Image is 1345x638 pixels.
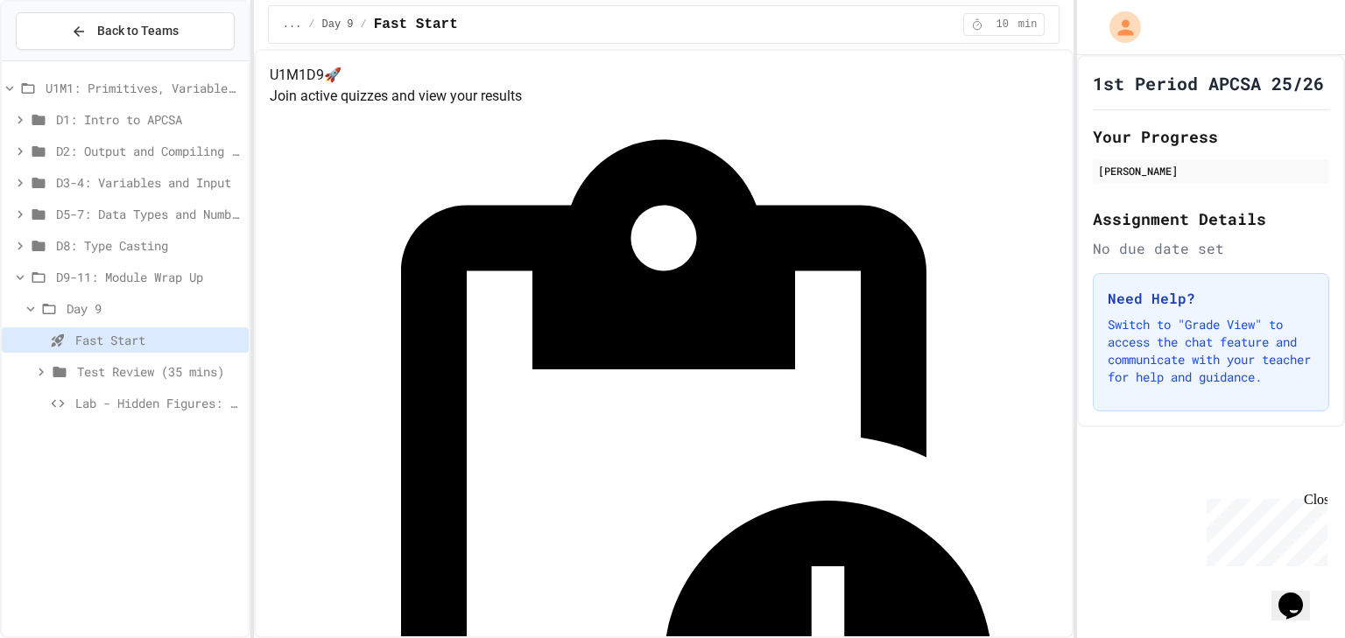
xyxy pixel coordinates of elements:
[56,268,242,286] span: D9-11: Module Wrap Up
[75,394,242,412] span: Lab - Hidden Figures: Launch Weight Calculator
[1091,7,1145,47] div: My Account
[56,205,242,223] span: D5-7: Data Types and Number Calculations
[270,86,1059,107] p: Join active quizzes and view your results
[56,110,242,129] span: D1: Intro to APCSA
[1093,238,1329,259] div: No due date set
[7,7,121,111] div: Chat with us now!Close
[322,18,354,32] span: Day 9
[97,22,179,40] span: Back to Teams
[56,142,242,160] span: D2: Output and Compiling Code
[77,362,242,381] span: Test Review (35 mins)
[67,299,242,318] span: Day 9
[283,18,302,32] span: ...
[56,236,242,255] span: D8: Type Casting
[1200,492,1327,566] iframe: chat widget
[1093,71,1324,95] h1: 1st Period APCSA 25/26
[1271,568,1327,620] iframe: chat widget
[75,331,242,349] span: Fast Start
[1093,207,1329,231] h2: Assignment Details
[270,65,1059,86] h4: U1M1D9 🚀
[56,173,242,192] span: D3-4: Variables and Input
[374,14,458,35] span: Fast Start
[16,12,235,50] button: Back to Teams
[1108,316,1314,386] p: Switch to "Grade View" to access the chat feature and communicate with your teacher for help and ...
[1108,288,1314,309] h3: Need Help?
[46,79,242,97] span: U1M1: Primitives, Variables, Basic I/O
[1098,163,1324,179] div: [PERSON_NAME]
[1093,124,1329,149] h2: Your Progress
[361,18,367,32] span: /
[308,18,314,32] span: /
[989,18,1017,32] span: 10
[1018,18,1038,32] span: min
